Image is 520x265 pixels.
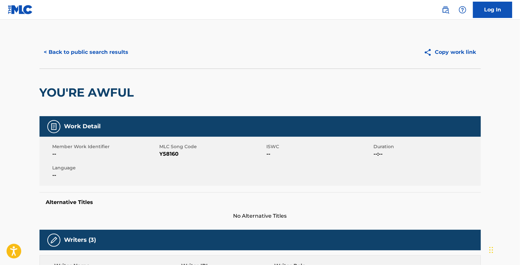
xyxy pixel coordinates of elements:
[53,143,158,150] span: Member Work Identifier
[374,150,479,158] span: --:--
[46,199,474,206] h5: Alternative Titles
[267,143,372,150] span: ISWC
[64,123,101,130] h5: Work Detail
[267,150,372,158] span: --
[473,2,512,18] a: Log In
[39,212,481,220] span: No Alternative Titles
[424,48,435,56] img: Copy work link
[489,240,493,260] div: Drag
[442,6,449,14] img: search
[374,143,479,150] span: Duration
[160,150,265,158] span: Y58160
[160,143,265,150] span: MLC Song Code
[459,6,466,14] img: help
[487,234,520,265] iframe: Chat Widget
[439,3,452,16] a: Public Search
[53,150,158,158] span: --
[64,236,96,244] h5: Writers (3)
[39,44,133,60] button: < Back to public search results
[456,3,469,16] div: Help
[53,164,158,171] span: Language
[53,171,158,179] span: --
[39,85,137,100] h2: YOU'RE AWFUL
[50,123,58,131] img: Work Detail
[419,44,481,60] button: Copy work link
[50,236,58,244] img: Writers
[8,5,33,14] img: MLC Logo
